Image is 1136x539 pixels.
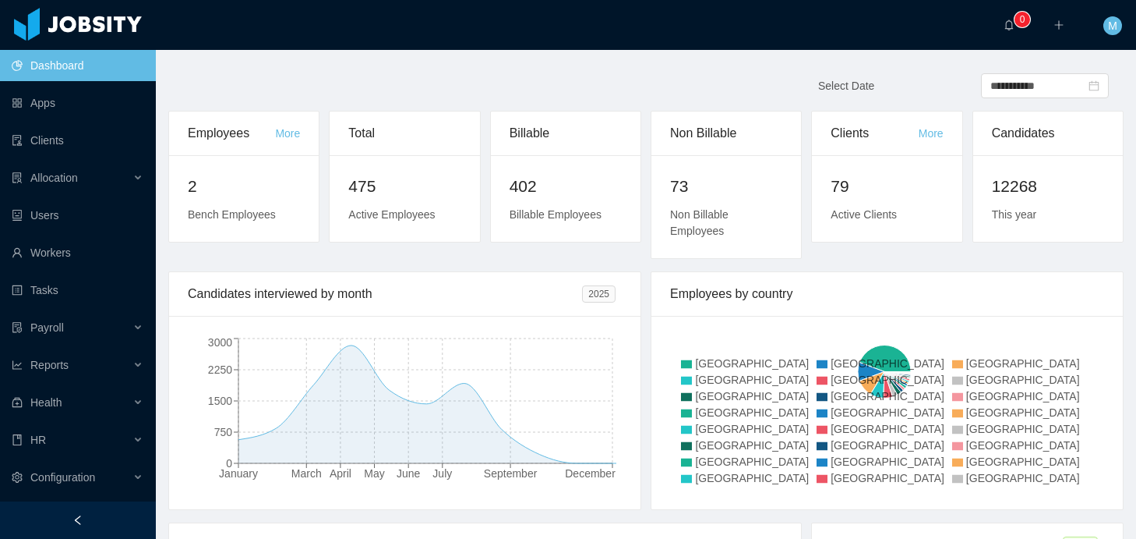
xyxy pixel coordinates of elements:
[966,423,1080,435] span: [GEOGRAPHIC_DATA]
[831,423,944,435] span: [GEOGRAPHIC_DATA]
[695,423,809,435] span: [GEOGRAPHIC_DATA]
[30,471,95,484] span: Configuration
[208,395,232,407] tspan: 1500
[670,208,729,237] span: Non Billable Employees
[208,363,232,376] tspan: 2250
[831,456,944,468] span: [GEOGRAPHIC_DATA]
[30,172,78,184] span: Allocation
[348,112,460,155] div: Total
[219,467,258,480] tspan: January
[12,87,143,119] a: icon: appstoreApps
[12,397,23,408] i: icon: medicine-box
[831,208,897,221] span: Active Clients
[966,374,1080,386] span: [GEOGRAPHIC_DATA]
[188,208,276,221] span: Bench Employees
[30,396,62,409] span: Health
[348,208,435,221] span: Active Employees
[348,174,460,199] h2: 475
[432,467,452,480] tspan: July
[12,50,143,81] a: icon: pie-chartDashboard
[831,374,944,386] span: [GEOGRAPHIC_DATA]
[188,174,300,199] h2: 2
[1014,12,1030,27] sup: 0
[831,406,944,419] span: [GEOGRAPHIC_DATA]
[30,321,64,334] span: Payroll
[818,80,874,92] span: Select Date
[966,472,1080,484] span: [GEOGRAPHIC_DATA]
[695,390,809,402] span: [GEOGRAPHIC_DATA]
[992,208,1037,221] span: This year
[397,467,421,480] tspan: June
[1053,20,1064,30] i: icon: plus
[992,174,1104,199] h2: 12268
[188,272,582,316] div: Candidates interviewed by month
[831,472,944,484] span: [GEOGRAPHIC_DATA]
[12,200,143,231] a: icon: robotUsers
[831,357,944,370] span: [GEOGRAPHIC_DATA]
[670,174,782,199] h2: 73
[1004,20,1014,30] i: icon: bell
[1088,80,1099,91] i: icon: calendar
[214,426,233,438] tspan: 750
[12,434,23,445] i: icon: book
[966,406,1080,419] span: [GEOGRAPHIC_DATA]
[582,285,616,303] span: 2025
[966,456,1080,468] span: [GEOGRAPHIC_DATA]
[12,237,143,268] a: icon: userWorkers
[12,172,23,183] i: icon: solution
[12,322,23,333] i: icon: file-protect
[484,467,538,480] tspan: September
[919,127,944,140] a: More
[188,112,275,155] div: Employees
[831,174,943,199] h2: 79
[966,439,1080,452] span: [GEOGRAPHIC_DATA]
[12,360,23,371] i: icon: line-chart
[831,390,944,402] span: [GEOGRAPHIC_DATA]
[966,390,1080,402] span: [GEOGRAPHIC_DATA]
[510,208,602,221] span: Billable Employees
[831,439,944,452] span: [GEOGRAPHIC_DATA]
[510,174,622,199] h2: 402
[670,112,782,155] div: Non Billable
[695,357,809,370] span: [GEOGRAPHIC_DATA]
[12,275,143,306] a: icon: profileTasks
[695,439,809,452] span: [GEOGRAPHIC_DATA]
[330,467,351,480] tspan: April
[966,357,1080,370] span: [GEOGRAPHIC_DATA]
[695,472,809,484] span: [GEOGRAPHIC_DATA]
[208,336,232,349] tspan: 3000
[510,112,622,155] div: Billable
[831,112,918,155] div: Clients
[291,467,322,480] tspan: March
[30,434,46,446] span: HR
[695,374,809,386] span: [GEOGRAPHIC_DATA]
[565,467,616,480] tspan: December
[992,112,1104,155] div: Candidates
[695,456,809,468] span: [GEOGRAPHIC_DATA]
[1108,16,1117,35] span: M
[30,359,69,371] span: Reports
[226,457,232,470] tspan: 0
[695,406,809,419] span: [GEOGRAPHIC_DATA]
[364,467,384,480] tspan: May
[670,272,1104,316] div: Employees by country
[275,127,300,140] a: More
[12,125,143,156] a: icon: auditClients
[12,472,23,483] i: icon: setting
